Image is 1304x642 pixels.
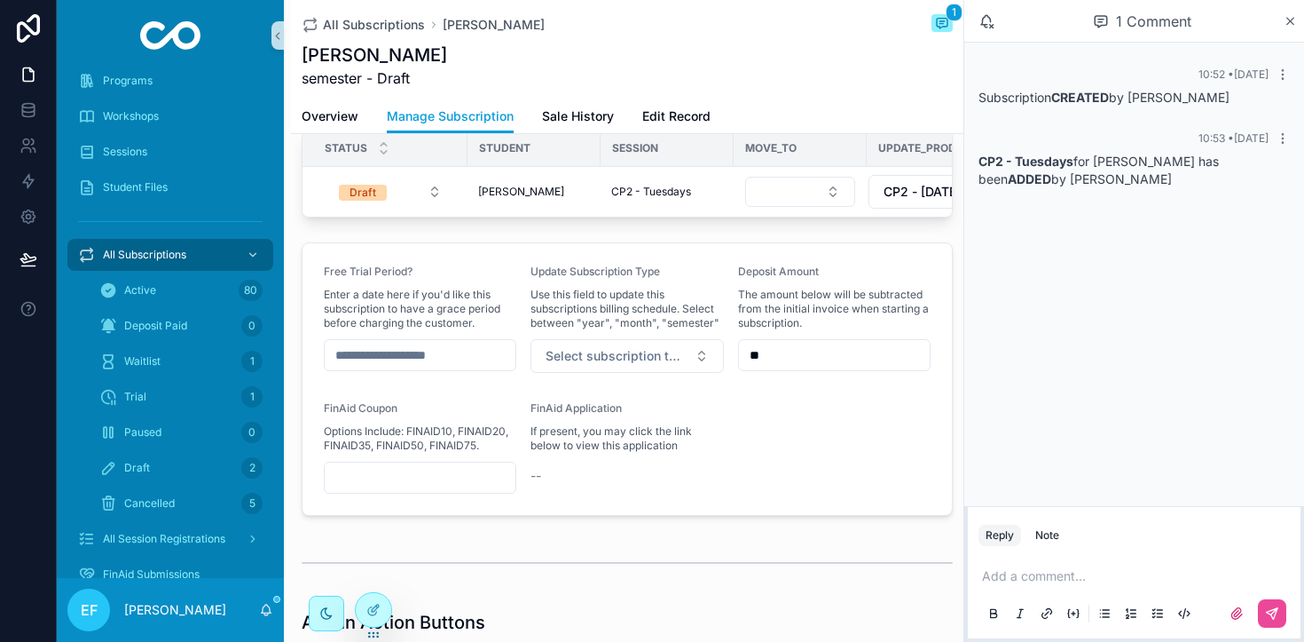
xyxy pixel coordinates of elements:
a: Select Button [868,174,1012,210]
span: CP2 - Tuesdays [611,185,691,199]
span: FinAid Coupon [324,401,397,415]
span: Update_product [878,141,979,155]
span: Sale History [542,107,614,125]
div: 1 [241,351,263,372]
span: The amount below will be subtracted from the initial invoice when starting a subscription. [738,288,931,330]
span: 10:53 • [DATE] [1198,131,1269,145]
span: Enter a date here if you'd like this subscription to have a grace period before charging the cust... [324,288,516,330]
span: Overview [302,107,358,125]
a: [PERSON_NAME] [478,185,590,199]
span: Status [325,141,367,155]
span: Draft [124,461,150,475]
span: Student Files [103,180,168,194]
a: Waitlist1 [89,345,273,377]
div: 5 [241,493,263,514]
button: Select Button [530,339,723,373]
span: EF [81,599,98,621]
span: Programs [103,74,153,88]
p: [PERSON_NAME] [124,601,226,619]
a: FinAid Submissions [67,559,273,590]
a: Workshops [67,100,273,132]
a: All Session Registrations [67,523,273,555]
h1: Admin Action Buttons [302,610,485,635]
a: CP2 - Tuesdays [611,185,723,199]
a: Trial1 [89,381,273,413]
span: Free Trial Period? [324,265,412,278]
strong: CREATED [1051,90,1109,105]
div: 80 [239,280,263,301]
span: Active [124,283,156,297]
img: App logo [140,21,201,50]
span: Trial [124,390,146,404]
a: [PERSON_NAME] [443,16,545,34]
span: Move_to [745,141,797,155]
span: [PERSON_NAME] [478,185,564,199]
span: semester - Draft [302,67,447,89]
strong: ADDED [1008,171,1051,186]
a: Deposit Paid0 [89,310,273,342]
span: Edit Record [642,107,711,125]
span: FinAid Application [530,401,622,415]
span: 1 [946,4,962,21]
span: If present, you may click the link below to view this application [530,424,723,453]
a: All Subscriptions [302,16,425,34]
span: Use this field to update this subscriptions billing schedule. Select between "year", "month", "se... [530,288,723,330]
span: Update Subscription Type [530,265,660,278]
a: Overview [302,100,358,136]
a: All Subscriptions [67,239,273,271]
a: Active80 [89,274,273,306]
a: Edit Record [642,100,711,136]
div: Note [1035,528,1059,543]
span: Sessions [103,145,147,159]
h1: [PERSON_NAME] [302,43,447,67]
span: Student [479,141,530,155]
div: 0 [241,315,263,337]
button: Select Button [325,176,456,208]
span: Deposit Amount [738,265,819,278]
a: Select Button [744,176,856,208]
a: Programs [67,65,273,97]
div: scrollable content [57,71,284,578]
button: 1 [931,14,953,36]
span: for [PERSON_NAME] has been by [PERSON_NAME] [978,154,1219,186]
span: Waitlist [124,354,161,369]
span: 10:52 • [DATE] [1198,67,1269,81]
div: 0 [241,422,263,443]
a: Cancelled5 [89,487,273,519]
button: Select Button [868,175,1011,209]
a: Sale History [542,100,614,136]
a: Select Button [324,175,457,209]
button: Select Button [745,177,855,207]
span: Paused [124,425,161,440]
span: Options Include: FINAID10, FINAID20, FINAID35, FINAID50, FINAID75. [324,424,516,453]
div: Draft [350,185,376,201]
span: All Subscriptions [323,16,425,34]
a: Sessions [67,136,273,168]
div: 1 [241,386,263,408]
button: Reply [978,525,1021,546]
a: Student Files [67,171,273,203]
a: Manage Subscription [387,100,514,134]
span: Workshops [103,109,159,123]
strong: CP2 - Tuesdays [978,154,1073,169]
a: Paused0 [89,416,273,448]
span: Subscription by [PERSON_NAME] [978,90,1229,105]
span: Session [612,141,658,155]
div: 2 [241,457,263,479]
span: All Subscriptions [103,248,186,262]
span: Cancelled [124,496,175,511]
span: Manage Subscription [387,107,514,125]
span: Deposit Paid [124,319,187,333]
a: Draft2 [89,452,273,484]
span: CP2 - [DATE] Tuition [884,183,975,201]
span: -- [530,467,541,485]
span: All Session Registrations [103,532,225,546]
span: FinAid Submissions [103,567,200,582]
span: Select subscription type [546,347,687,365]
span: 1 Comment [1116,11,1191,32]
button: Note [1028,525,1066,546]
